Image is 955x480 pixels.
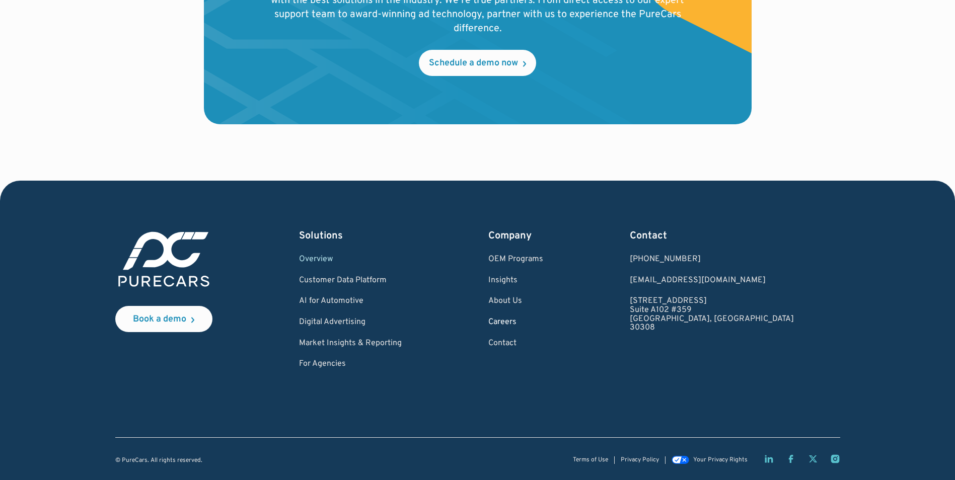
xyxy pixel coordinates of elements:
a: Facebook page [786,454,796,464]
a: Email us [630,276,794,285]
div: © PureCars. All rights reserved. [115,457,202,464]
a: [STREET_ADDRESS]Suite A102 #359[GEOGRAPHIC_DATA], [GEOGRAPHIC_DATA]30308 [630,297,794,332]
a: Your Privacy Rights [672,457,747,464]
div: Contact [630,229,794,243]
a: About Us [488,297,543,306]
div: Book a demo [133,315,186,324]
div: Solutions [299,229,402,243]
a: Careers [488,318,543,327]
a: Contact [488,339,543,348]
a: Privacy Policy [621,457,659,463]
div: [PHONE_NUMBER] [630,255,794,264]
div: Schedule a demo now [429,59,518,68]
a: Digital Advertising [299,318,402,327]
a: Twitter X page [808,454,818,464]
a: Market Insights & Reporting [299,339,402,348]
a: Insights [488,276,543,285]
a: Terms of Use [573,457,608,463]
img: purecars logo [115,229,212,290]
a: LinkedIn page [764,454,774,464]
div: Your Privacy Rights [693,457,748,463]
div: Company [488,229,543,243]
a: AI for Automotive [299,297,402,306]
a: OEM Programs [488,255,543,264]
a: Customer Data Platform [299,276,402,285]
a: Overview [299,255,402,264]
a: Schedule a demo now [419,50,536,76]
a: Book a demo [115,306,212,332]
a: For Agencies [299,360,402,369]
a: Instagram page [830,454,840,464]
